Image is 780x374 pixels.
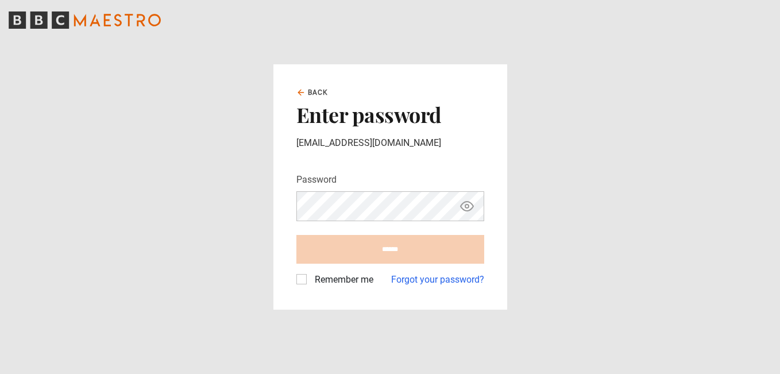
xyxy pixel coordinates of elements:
[457,196,477,217] button: Show password
[296,87,329,98] a: Back
[296,136,484,150] p: [EMAIL_ADDRESS][DOMAIN_NAME]
[9,11,161,29] svg: BBC Maestro
[296,173,337,187] label: Password
[391,273,484,287] a: Forgot your password?
[296,102,484,126] h2: Enter password
[308,87,329,98] span: Back
[310,273,373,287] label: Remember me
